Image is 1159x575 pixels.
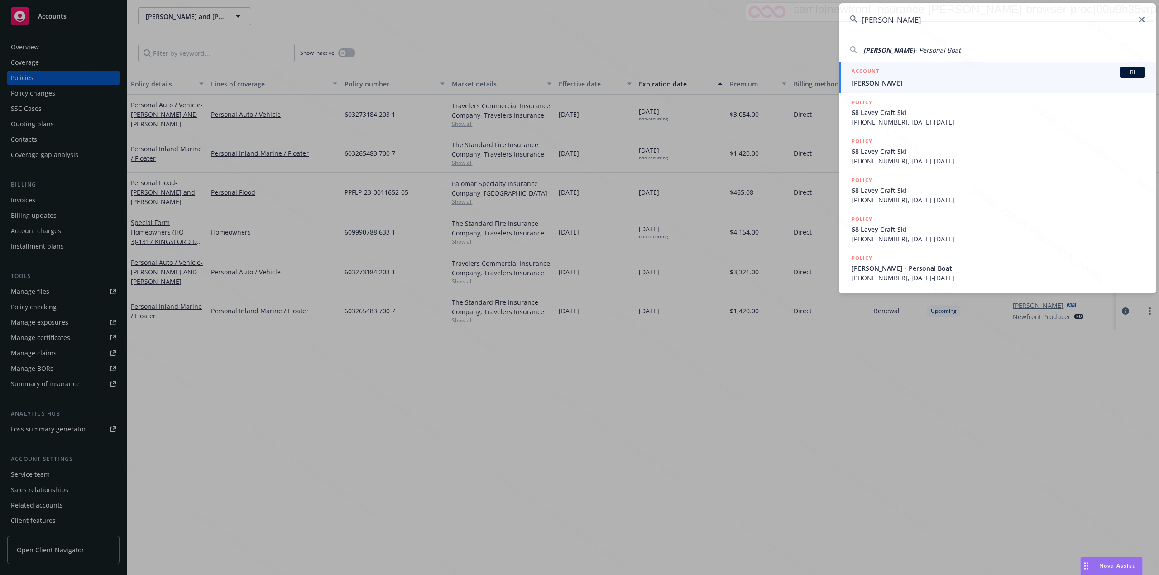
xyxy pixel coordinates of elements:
h5: POLICY [852,176,872,185]
h5: POLICY [852,254,872,263]
span: - Personal Boat [915,46,961,54]
div: Drag to move [1081,557,1092,575]
span: BI [1123,68,1141,77]
span: 68 Lavey Craft Ski [852,108,1145,117]
span: [PHONE_NUMBER], [DATE]-[DATE] [852,195,1145,205]
a: POLICY68 Lavey Craft Ski[PHONE_NUMBER], [DATE]-[DATE] [839,132,1156,171]
span: [PHONE_NUMBER], [DATE]-[DATE] [852,156,1145,166]
input: Search... [839,3,1156,36]
span: [PHONE_NUMBER], [DATE]-[DATE] [852,234,1145,244]
span: [PERSON_NAME] [863,46,915,54]
a: POLICY68 Lavey Craft Ski[PHONE_NUMBER], [DATE]-[DATE] [839,210,1156,249]
h5: POLICY [852,98,872,107]
span: Nova Assist [1099,562,1135,570]
a: ACCOUNTBI[PERSON_NAME] [839,62,1156,93]
a: POLICY68 Lavey Craft Ski[PHONE_NUMBER], [DATE]-[DATE] [839,171,1156,210]
span: 68 Lavey Craft Ski [852,147,1145,156]
h5: ACCOUNT [852,67,879,77]
span: [PERSON_NAME] - Personal Boat [852,264,1145,273]
button: Nova Assist [1080,557,1143,575]
a: POLICY68 Lavey Craft Ski[PHONE_NUMBER], [DATE]-[DATE] [839,93,1156,132]
span: [PHONE_NUMBER], [DATE]-[DATE] [852,273,1145,283]
span: [PERSON_NAME] [852,78,1145,88]
h5: POLICY [852,215,872,224]
h5: POLICY [852,137,872,146]
span: 68 Lavey Craft Ski [852,186,1145,195]
span: [PHONE_NUMBER], [DATE]-[DATE] [852,117,1145,127]
span: 68 Lavey Craft Ski [852,225,1145,234]
a: POLICY[PERSON_NAME] - Personal Boat[PHONE_NUMBER], [DATE]-[DATE] [839,249,1156,287]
